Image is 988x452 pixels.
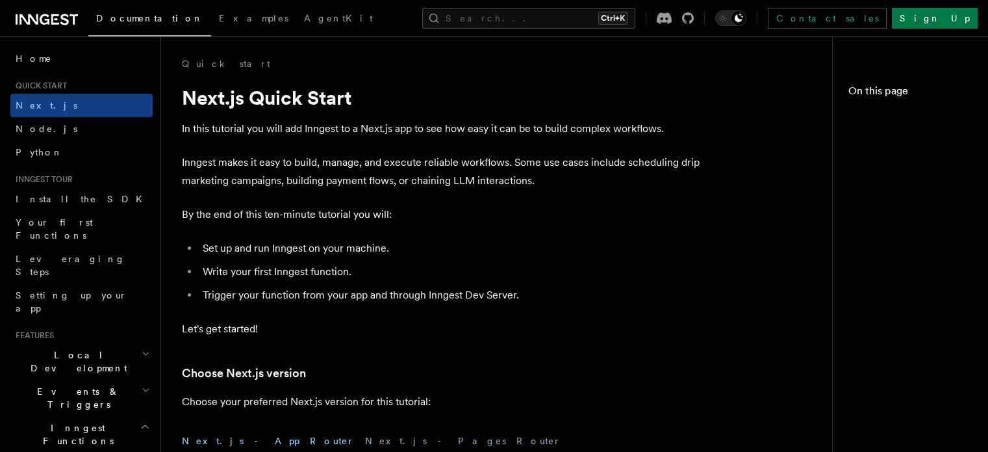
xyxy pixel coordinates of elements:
button: Local Development [10,343,153,380]
kbd: Ctrl+K [598,12,627,25]
li: Set up and run Inngest on your machine. [199,239,702,258]
span: Examples [219,13,288,23]
a: Contact sales [768,8,887,29]
span: Python [16,147,63,157]
button: Search...Ctrl+K [422,8,635,29]
button: Events & Triggers [10,380,153,416]
li: Write your first Inngest function. [199,263,702,281]
h4: On this page [848,83,972,104]
span: Quick start [10,81,67,91]
span: Documentation [96,13,203,23]
span: Features [10,330,54,341]
p: In this tutorial you will add Inngest to a Next.js app to see how easy it can be to build complex... [182,120,702,138]
a: Home [10,47,153,70]
p: By the end of this ten-minute tutorial you will: [182,206,702,224]
a: Quick start [182,57,270,70]
span: Events & Triggers [10,385,142,411]
span: AgentKit [304,13,373,23]
h1: Next.js Quick Start [182,86,702,109]
span: Node.js [16,124,77,134]
a: Node.js [10,117,153,140]
span: Home [16,52,52,65]
span: Leveraging Steps [16,254,125,277]
span: Install the SDK [16,194,150,204]
a: Python [10,140,153,164]
span: Inngest tour [10,174,73,185]
p: Inngest makes it easy to build, manage, and execute reliable workflows. Some use cases include sc... [182,153,702,190]
a: Next.js [10,94,153,117]
button: Toggle dark mode [715,10,746,26]
span: Inngest Functions [10,421,140,447]
a: Install the SDK [10,187,153,211]
p: Choose your preferred Next.js version for this tutorial: [182,393,702,411]
li: Trigger your function from your app and through Inngest Dev Server. [199,286,702,304]
span: Setting up your app [16,290,127,313]
p: Let's get started! [182,320,702,338]
a: Examples [211,4,296,35]
span: Next.js [16,100,77,111]
a: Documentation [88,4,211,36]
a: Setting up your app [10,284,153,320]
a: Choose Next.js version [182,364,306,382]
a: Leveraging Steps [10,247,153,284]
a: Sign Up [892,8,978,29]
span: Local Development [10,349,142,375]
span: Your first Functions [16,217,93,241]
a: Your first Functions [10,211,153,247]
a: AgentKit [296,4,381,35]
